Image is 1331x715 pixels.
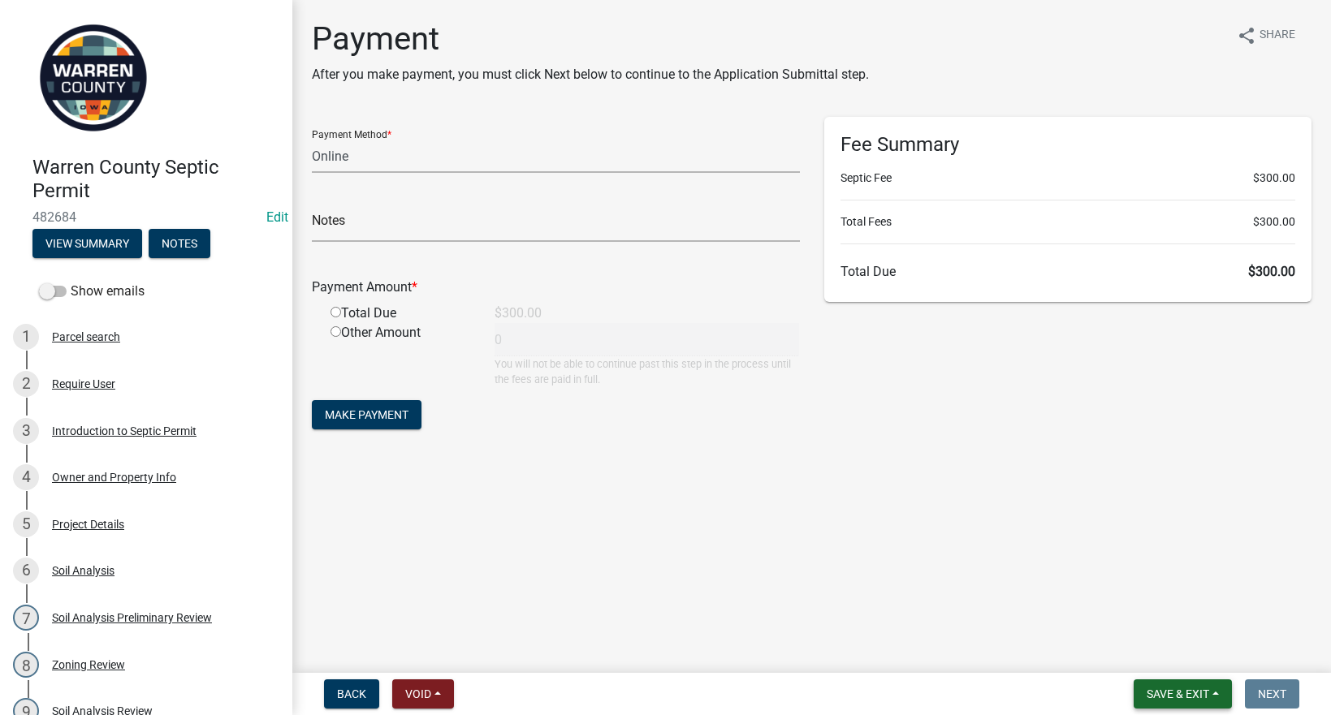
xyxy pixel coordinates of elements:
h6: Fee Summary [841,133,1296,157]
span: $300.00 [1248,264,1295,279]
button: shareShare [1224,19,1308,51]
img: Warren County, Iowa [32,17,154,139]
div: Total Due [318,304,482,323]
wm-modal-confirm: Summary [32,238,142,251]
span: Share [1260,26,1295,45]
wm-modal-confirm: Edit Application Number [266,209,288,225]
button: Make Payment [312,400,421,429]
h6: Total Due [841,264,1296,279]
button: Back [324,679,379,709]
span: Save & Exit [1147,687,1209,700]
div: Soil Analysis Preliminary Review [52,612,212,623]
div: Payment Amount [300,278,812,297]
a: Edit [266,209,288,225]
li: Septic Fee [841,170,1296,187]
button: Void [392,679,454,709]
div: Require User [52,378,115,390]
div: Parcel search [52,331,120,342]
div: Zoning Review [52,659,125,670]
div: Project Details [52,519,124,530]
div: 5 [13,511,39,537]
div: Other Amount [318,323,482,387]
button: Notes [149,229,210,258]
wm-modal-confirm: Notes [149,238,210,251]
div: 3 [13,418,39,444]
span: $300.00 [1253,170,1295,187]
span: Void [405,687,431,700]
li: Total Fees [841,213,1296,230]
p: After you make payment, you must click Next below to continue to the Application Submittal step. [312,65,869,84]
span: Back [337,687,366,700]
div: 8 [13,652,39,678]
span: Make Payment [325,408,408,421]
span: 482684 [32,209,260,225]
div: 4 [13,464,39,490]
button: Save & Exit [1134,679,1232,709]
div: 6 [13,558,39,584]
button: Next [1245,679,1299,709]
button: View Summary [32,229,142,258]
label: Show emails [39,282,145,301]
div: Introduction to Septic Permit [52,425,197,437]
span: $300.00 [1253,213,1295,230]
i: share [1237,26,1256,45]
h1: Payment [312,19,869,58]
div: 1 [13,324,39,350]
span: Next [1258,687,1286,700]
div: Owner and Property Info [52,472,176,483]
div: 7 [13,605,39,631]
h4: Warren County Septic Permit [32,156,279,203]
div: 2 [13,371,39,397]
div: Soil Analysis [52,565,115,576]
